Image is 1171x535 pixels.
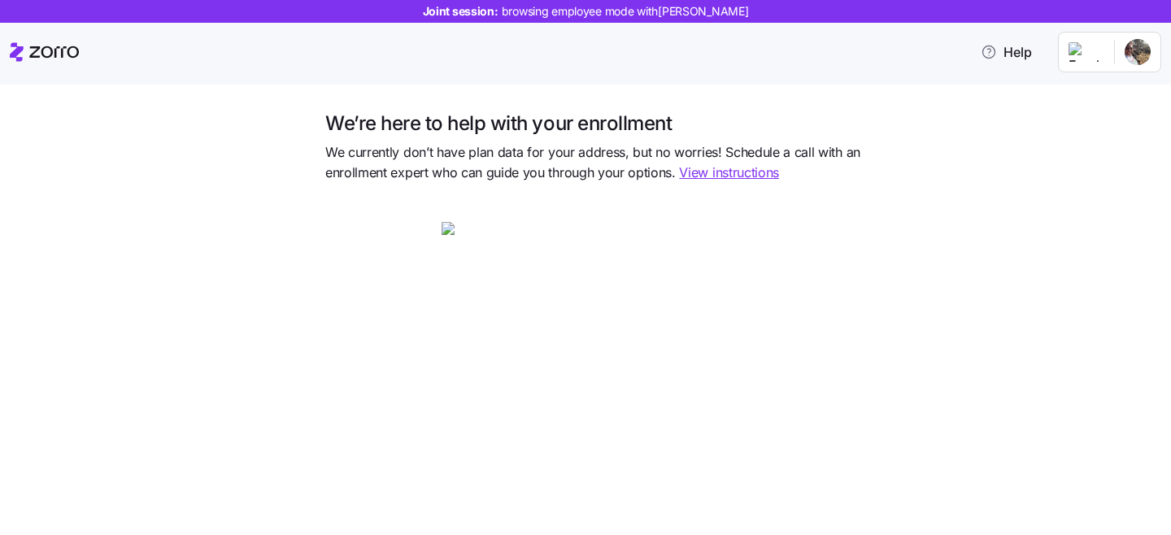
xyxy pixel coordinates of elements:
span: Joint session: [423,3,749,20]
h1: We’re here to help with your enrollment [325,111,868,136]
span: Help [981,42,1032,62]
a: View instructions [679,164,779,181]
img: 50e3cd19d2d0ba7ddab1b5293c975ab0 [1125,39,1151,65]
button: Help [968,36,1045,68]
span: We currently don’t have plan data for your address, but no worries! Schedule a call with an enrol... [325,142,868,183]
img: Employer logo [1069,42,1101,62]
img: Map with forbidden locator [442,222,753,390]
span: browsing employee mode with [PERSON_NAME] [502,3,749,20]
